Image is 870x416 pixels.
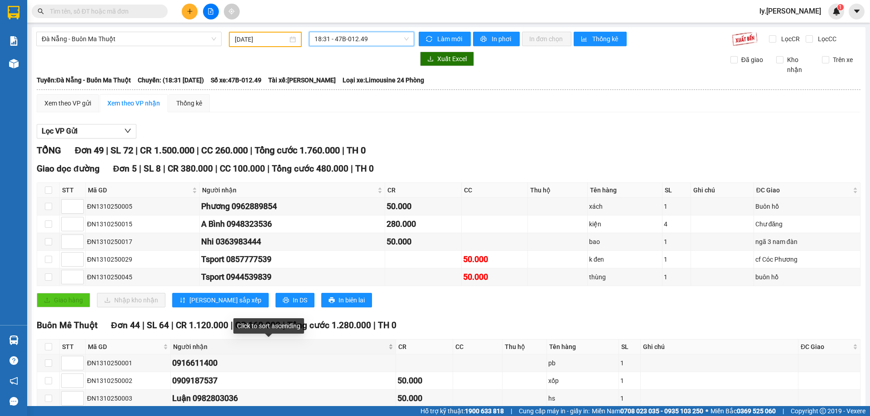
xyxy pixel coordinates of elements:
[44,98,91,108] div: Xem theo VP gửi
[463,253,526,266] div: 50.000
[75,145,104,156] span: Đơn 49
[201,145,248,156] span: CC 260.000
[9,36,19,46] img: solution-icon
[397,374,451,387] div: 50.000
[755,272,859,282] div: buôn hồ
[37,145,61,156] span: TỔNG
[752,5,828,17] span: ly.[PERSON_NAME]
[814,34,838,44] span: Lọc CC
[832,7,841,15] img: icon-new-feature
[255,145,340,156] span: Tổng cước 1.760.000
[589,272,661,282] div: thùng
[60,183,86,198] th: STT
[691,183,754,198] th: Ghi chú
[620,358,638,368] div: 1
[267,163,270,174] span: |
[140,145,194,156] span: CR 1.500.000
[522,32,571,46] button: In đơn chọn
[88,185,190,195] span: Mã GD
[37,163,100,174] span: Giao dọc đường
[268,75,336,85] span: Tài xế: [PERSON_NAME]
[511,406,512,416] span: |
[589,237,661,247] div: bao
[179,297,186,304] span: sort-ascending
[87,358,169,368] div: ĐN1310250001
[574,32,627,46] button: bar-chartThống kê
[10,377,18,385] span: notification
[37,124,136,139] button: Lọc VP Gửi
[10,397,18,406] span: message
[755,201,859,211] div: Buôn hồ
[737,407,776,415] strong: 0369 525 060
[250,145,252,156] span: |
[220,163,265,174] span: CC 100.000
[287,320,371,330] span: Tổng cước 1.280.000
[172,357,394,369] div: 0916611400
[275,293,314,307] button: printerIn DS
[113,163,137,174] span: Đơn 5
[87,272,198,282] div: ĐN1310250045
[201,200,383,213] div: Phương 0962889854
[778,34,801,44] span: Lọc CR
[453,339,503,354] th: CC
[396,339,453,354] th: CR
[581,36,589,43] span: bar-chart
[492,34,512,44] span: In phơi
[9,59,19,68] img: warehouse-icon
[42,32,216,46] span: Đà Nẵng - Buôn Ma Thuột
[139,163,141,174] span: |
[8,6,19,19] img: logo-vxr
[755,254,859,264] div: cf Cóc Phương
[86,198,200,215] td: ĐN1310250005
[86,215,200,233] td: ĐN1310250015
[97,293,165,307] button: downloadNhập kho nhận
[589,201,661,211] div: xách
[87,219,198,229] div: ĐN1310250015
[437,54,467,64] span: Xuất Excel
[182,4,198,19] button: plus
[142,320,145,330] span: |
[664,272,689,282] div: 1
[329,297,335,304] span: printer
[60,339,86,354] th: STT
[138,75,204,85] span: Chuyến: (18:31 [DATE])
[173,342,387,352] span: Người nhận
[427,56,434,63] span: download
[589,254,661,264] div: k đen
[201,235,383,248] div: Nhi 0363983444
[755,237,859,247] div: ngã 3 nam đàn
[620,393,638,403] div: 1
[201,253,383,266] div: Tsport 0857777539
[387,200,460,213] div: 50.000
[343,75,424,85] span: Loại xe: Limousine 24 Phòng
[86,268,200,286] td: ĐN1310250045
[9,335,19,345] img: warehouse-icon
[664,254,689,264] div: 1
[147,320,169,330] span: SL 64
[801,342,851,352] span: ĐC Giao
[849,4,865,19] button: caret-down
[473,32,520,46] button: printerIn phơi
[837,4,844,10] sup: 1
[548,376,617,386] div: xốp
[592,34,619,44] span: Thống kê
[87,254,198,264] div: ĐN1310250029
[144,163,161,174] span: SL 8
[373,320,376,330] span: |
[437,34,464,44] span: Làm mới
[228,8,235,14] span: aim
[293,295,307,305] span: In DS
[124,127,131,134] span: down
[738,55,767,65] span: Đã giao
[86,251,200,268] td: ĐN1310250029
[820,408,826,414] span: copyright
[706,409,708,413] span: ⚪️
[86,390,171,407] td: ĐN1310250003
[387,218,460,230] div: 280.000
[664,237,689,247] div: 1
[215,163,217,174] span: |
[338,295,365,305] span: In biên lai
[548,393,617,403] div: hs
[203,4,219,19] button: file-add
[42,125,77,137] span: Lọc VP Gửi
